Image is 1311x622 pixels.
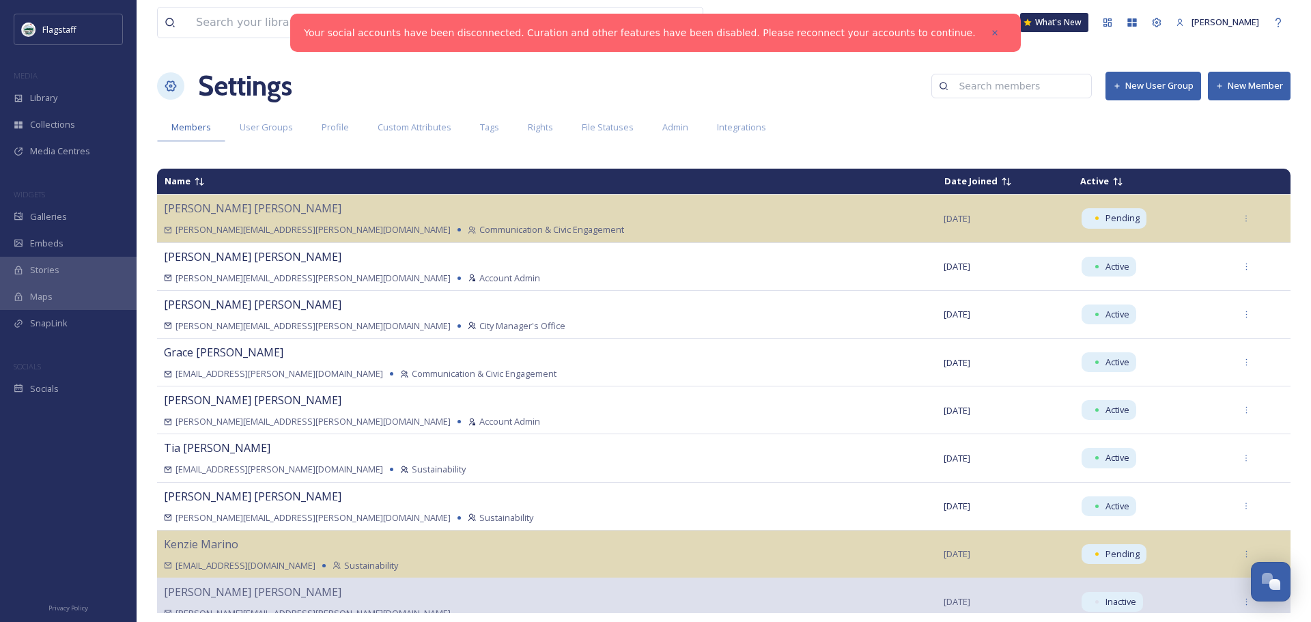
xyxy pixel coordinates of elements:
[944,404,970,416] span: [DATE]
[344,559,398,572] span: Sustainability
[582,121,634,134] span: File Statuses
[164,201,341,216] span: [PERSON_NAME] [PERSON_NAME]
[198,66,292,107] h1: Settings
[14,70,38,81] span: MEDIA
[1251,562,1291,602] button: Open Chat
[944,356,970,369] span: [DATE]
[164,584,341,599] span: [PERSON_NAME] [PERSON_NAME]
[164,297,341,312] span: [PERSON_NAME] [PERSON_NAME]
[175,607,451,620] span: [PERSON_NAME][EMAIL_ADDRESS][PERSON_NAME][DOMAIN_NAME]
[48,604,88,612] span: Privacy Policy
[304,26,975,40] a: Your social accounts have been disconnected. Curation and other features have been disabled. Plea...
[164,537,238,552] span: Kenzie Marino
[30,264,59,277] span: Stories
[479,272,540,285] span: Account Admin
[175,463,383,476] span: [EMAIL_ADDRESS][PERSON_NAME][DOMAIN_NAME]
[14,189,45,199] span: WIDGETS
[1020,13,1088,32] a: What's New
[1208,72,1291,100] button: New Member
[944,175,998,187] span: Date Joined
[175,272,451,285] span: [PERSON_NAME][EMAIL_ADDRESS][PERSON_NAME][DOMAIN_NAME]
[944,548,970,560] span: [DATE]
[480,121,499,134] span: Tags
[378,121,451,134] span: Custom Attributes
[1105,260,1129,273] span: Active
[1105,595,1136,608] span: Inactive
[22,23,36,36] img: images%20%282%29.jpeg
[158,169,936,193] td: Sort descending
[944,260,970,272] span: [DATE]
[30,210,67,223] span: Galleries
[616,9,696,36] a: View all files
[1105,212,1140,225] span: Pending
[1080,175,1109,187] span: Active
[175,223,451,236] span: [PERSON_NAME][EMAIL_ADDRESS][PERSON_NAME][DOMAIN_NAME]
[944,308,970,320] span: [DATE]
[171,121,211,134] span: Members
[1105,500,1129,513] span: Active
[30,290,53,303] span: Maps
[164,345,283,360] span: Grace [PERSON_NAME]
[30,91,57,104] span: Library
[412,367,556,380] span: Communication & Civic Engagement
[14,361,41,371] span: SOCIALS
[175,320,451,333] span: [PERSON_NAME][EMAIL_ADDRESS][PERSON_NAME][DOMAIN_NAME]
[479,511,533,524] span: Sustainability
[944,212,970,225] span: [DATE]
[189,8,591,38] input: Search your library
[1228,176,1290,187] td: Sort descending
[42,23,76,36] span: Flagstaff
[1105,72,1201,100] button: New User Group
[1105,356,1129,369] span: Active
[48,599,88,615] a: Privacy Policy
[1169,9,1266,36] a: [PERSON_NAME]
[479,415,540,428] span: Account Admin
[1105,548,1140,561] span: Pending
[1105,404,1129,416] span: Active
[175,415,451,428] span: [PERSON_NAME][EMAIL_ADDRESS][PERSON_NAME][DOMAIN_NAME]
[164,249,341,264] span: [PERSON_NAME] [PERSON_NAME]
[175,367,383,380] span: [EMAIL_ADDRESS][PERSON_NAME][DOMAIN_NAME]
[944,452,970,464] span: [DATE]
[944,595,970,608] span: [DATE]
[175,511,451,524] span: [PERSON_NAME][EMAIL_ADDRESS][PERSON_NAME][DOMAIN_NAME]
[1105,451,1129,464] span: Active
[322,121,349,134] span: Profile
[479,320,565,333] span: City Manager's Office
[662,121,688,134] span: Admin
[412,463,466,476] span: Sustainability
[165,175,191,187] span: Name
[952,72,1084,100] input: Search members
[30,237,64,250] span: Embeds
[30,382,59,395] span: Socials
[1105,308,1129,321] span: Active
[1073,169,1227,193] td: Sort descending
[240,121,293,134] span: User Groups
[717,121,766,134] span: Integrations
[30,118,75,131] span: Collections
[1192,16,1259,28] span: [PERSON_NAME]
[164,489,341,504] span: [PERSON_NAME] [PERSON_NAME]
[944,500,970,512] span: [DATE]
[528,121,553,134] span: Rights
[938,169,1072,193] td: Sort ascending
[30,317,68,330] span: SnapLink
[175,559,315,572] span: [EMAIL_ADDRESS][DOMAIN_NAME]
[164,393,341,408] span: [PERSON_NAME] [PERSON_NAME]
[164,440,270,455] span: Tia [PERSON_NAME]
[479,223,624,236] span: Communication & Civic Engagement
[30,145,90,158] span: Media Centres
